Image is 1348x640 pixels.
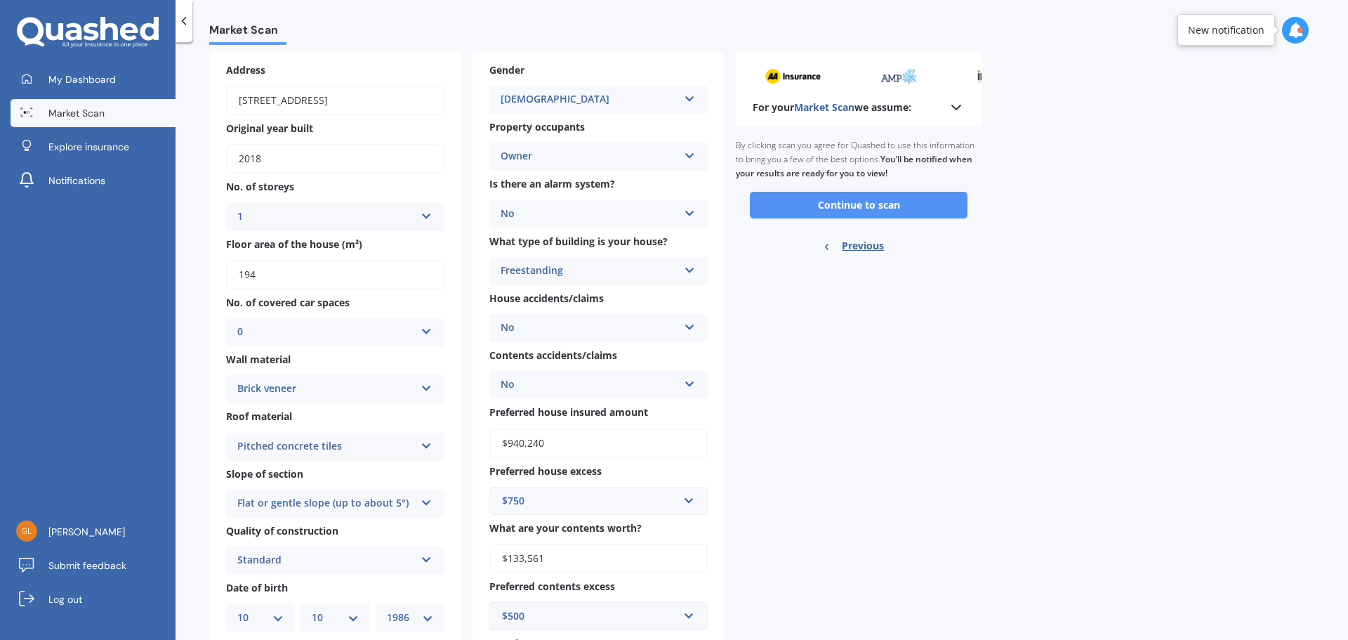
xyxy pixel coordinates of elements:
[489,464,602,478] span: Preferred house excess
[878,68,917,84] img: amp_sm.png
[975,68,1015,84] img: initio_sm.webp
[753,100,911,115] b: For your we assume:
[226,410,292,424] span: Roof material
[226,467,303,481] span: Slope of section
[226,122,313,135] span: Original year built
[501,377,678,393] div: No
[11,585,176,613] a: Log out
[501,206,678,223] div: No
[226,353,291,366] span: Wall material
[501,91,678,108] div: [DEMOGRAPHIC_DATA]
[489,580,615,593] span: Preferred contents excess
[11,99,176,127] a: Market Scan
[226,237,362,251] span: Floor area of the house (m²)
[11,518,176,546] a: [PERSON_NAME]
[226,63,265,77] span: Address
[48,592,82,606] span: Log out
[237,438,415,455] div: Pitched concrete tiles
[226,524,338,537] span: Quality of construction
[489,120,585,133] span: Property occupants
[48,72,116,86] span: My Dashboard
[489,292,604,305] span: House accidents/claims
[842,235,884,256] span: Previous
[750,192,967,218] button: Continue to scan
[501,148,678,165] div: Owner
[226,581,288,594] span: Date of birth
[489,235,668,248] span: What type of building is your house?
[226,296,350,309] span: No. of covered car spaces
[501,320,678,337] div: No
[237,324,415,341] div: 0
[11,65,176,93] a: My Dashboard
[16,521,37,542] img: 786cd98094485e0ce5035aec173afe76
[489,406,648,419] span: Preferred house insured amount
[209,23,286,42] span: Market Scan
[11,551,176,580] a: Submit feedback
[48,525,125,539] span: [PERSON_NAME]
[48,559,126,573] span: Submit feedback
[489,521,642,535] span: What are your contents worth?
[11,166,176,195] a: Notifications
[501,263,678,280] div: Freestanding
[237,495,415,512] div: Flat or gentle slope (up to about 5°)
[794,100,854,114] span: Market Scan
[226,260,444,289] input: Enter floor area
[1188,23,1264,37] div: New notification
[11,133,176,161] a: Explore insurance
[736,153,972,179] b: You’ll be notified when your results are ready for you to view!
[502,493,678,509] div: $750
[237,552,415,569] div: Standard
[48,106,105,120] span: Market Scan
[489,348,617,362] span: Contents accidents/claims
[764,68,820,84] img: aa_sm.webp
[502,608,678,624] div: $500
[489,63,524,77] span: Gender
[237,209,415,226] div: 1
[489,178,615,191] span: Is there an alarm system?
[736,127,982,192] div: By clicking scan you agree for Quashed to use this information to bring you a few of the best opt...
[48,174,105,188] span: Notifications
[237,381,415,398] div: Brick veneer
[48,140,129,154] span: Explore insurance
[226,181,294,194] span: No. of storeys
